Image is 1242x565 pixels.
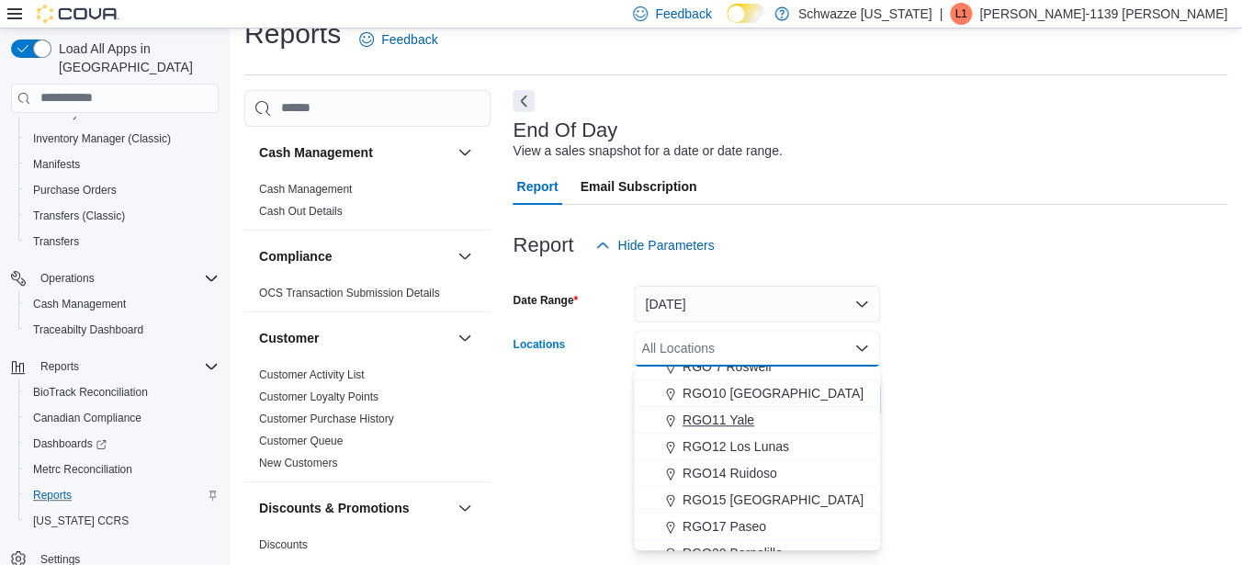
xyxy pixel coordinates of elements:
[51,40,219,76] span: Load All Apps in [GEOGRAPHIC_DATA]
[26,510,219,532] span: Washington CCRS
[26,484,79,506] a: Reports
[683,384,864,402] span: RGO10 [GEOGRAPHIC_DATA]
[617,236,714,254] span: Hide Parameters
[26,153,219,175] span: Manifests
[634,286,880,322] button: [DATE]
[40,359,79,374] span: Reports
[40,271,95,286] span: Operations
[26,205,219,227] span: Transfers (Classic)
[683,544,783,562] span: RGO20 Bernalillo
[244,178,491,230] div: Cash Management
[259,538,308,551] a: Discounts
[259,368,365,381] a: Customer Activity List
[18,152,226,177] button: Manifests
[33,411,141,425] span: Canadian Compliance
[683,464,777,482] span: RGO14 Ruidoso
[26,458,219,480] span: Metrc Reconciliation
[259,537,308,552] span: Discounts
[18,379,226,405] button: BioTrack Reconciliation
[33,488,72,503] span: Reports
[979,3,1227,25] p: [PERSON_NAME]-1139 [PERSON_NAME]
[513,234,573,256] h3: Report
[33,462,132,477] span: Metrc Reconciliation
[259,183,352,196] a: Cash Management
[683,491,864,509] span: RGO15 [GEOGRAPHIC_DATA]
[259,457,337,469] a: New Customers
[18,457,226,482] button: Metrc Reconciliation
[259,287,440,299] a: OCS Transaction Submission Details
[634,434,880,460] button: RGO12 Los Lunas
[26,179,124,201] a: Purchase Orders
[381,30,437,49] span: Feedback
[634,460,880,487] button: RGO14 Ruidoso
[454,327,476,349] button: Customer
[33,209,125,223] span: Transfers (Classic)
[26,205,132,227] a: Transfers (Classic)
[18,177,226,203] button: Purchase Orders
[259,204,343,219] span: Cash Out Details
[259,412,394,426] span: Customer Purchase History
[259,286,440,300] span: OCS Transaction Submission Details
[634,407,880,434] button: RGO11 Yale
[634,514,880,540] button: RGO17 Paseo
[18,317,226,343] button: Traceabilty Dashboard
[33,267,102,289] button: Operations
[26,433,219,455] span: Dashboards
[26,458,140,480] a: Metrc Reconciliation
[954,3,966,25] span: L1
[454,141,476,164] button: Cash Management
[634,487,880,514] button: RGO15 [GEOGRAPHIC_DATA]
[259,390,378,403] a: Customer Loyalty Points
[18,431,226,457] a: Dashboards
[259,329,319,347] h3: Customer
[513,141,782,161] div: View a sales snapshot for a date or date range.
[26,484,219,506] span: Reports
[727,4,765,23] input: Dark Mode
[244,282,491,311] div: Compliance
[939,3,943,25] p: |
[33,436,107,451] span: Dashboards
[4,354,226,379] button: Reports
[18,203,226,229] button: Transfers (Classic)
[259,143,373,162] h3: Cash Management
[513,90,535,112] button: Next
[26,128,219,150] span: Inventory Manager (Classic)
[18,291,226,317] button: Cash Management
[18,229,226,254] button: Transfers
[26,381,219,403] span: BioTrack Reconciliation
[259,329,450,347] button: Customer
[259,499,450,517] button: Discounts & Promotions
[18,405,226,431] button: Canadian Compliance
[513,293,578,308] label: Date Range
[33,356,86,378] button: Reports
[581,168,697,205] span: Email Subscription
[33,157,80,172] span: Manifests
[33,356,219,378] span: Reports
[683,357,771,376] span: RGO 7 Roswell
[854,341,869,356] button: Close list of options
[259,247,332,266] h3: Compliance
[26,407,149,429] a: Canadian Compliance
[33,385,148,400] span: BioTrack Reconciliation
[259,247,450,266] button: Compliance
[634,354,880,380] button: RGO 7 Roswell
[516,168,558,205] span: Report
[683,411,754,429] span: RGO11 Yale
[683,437,789,456] span: RGO12 Los Lunas
[26,319,219,341] span: Traceabilty Dashboard
[683,517,766,536] span: RGO17 Paseo
[26,381,155,403] a: BioTrack Reconciliation
[26,231,86,253] a: Transfers
[513,119,617,141] h3: End Of Day
[26,153,87,175] a: Manifests
[33,514,129,528] span: [US_STATE] CCRS
[259,412,394,425] a: Customer Purchase History
[950,3,972,25] div: Loretta-1139 Chavez
[33,297,126,311] span: Cash Management
[33,322,143,337] span: Traceabilty Dashboard
[33,131,171,146] span: Inventory Manager (Classic)
[26,293,219,315] span: Cash Management
[33,267,219,289] span: Operations
[798,3,932,25] p: Schwazze [US_STATE]
[18,482,226,508] button: Reports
